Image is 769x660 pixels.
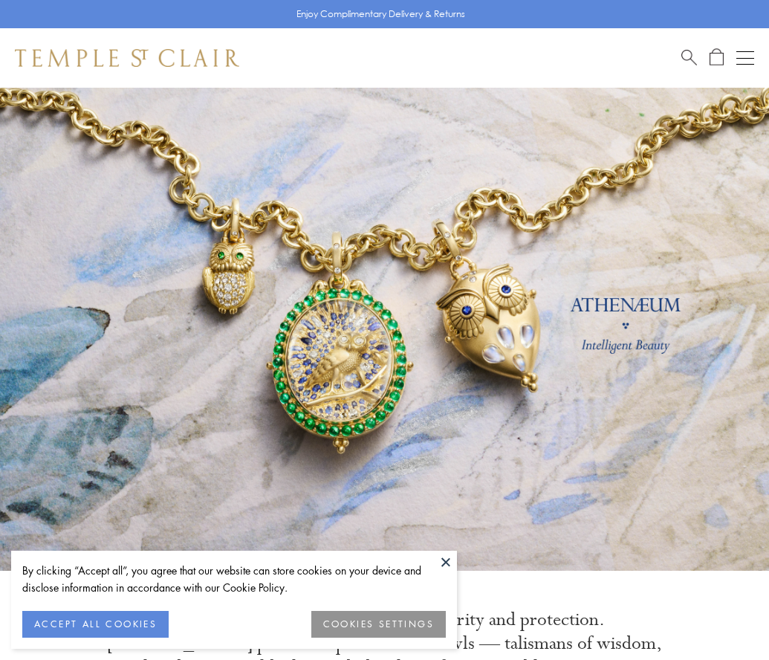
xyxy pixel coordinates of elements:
[22,562,446,596] div: By clicking “Accept all”, you agree that our website can store cookies on your device and disclos...
[296,7,465,22] p: Enjoy Complimentary Delivery & Returns
[22,611,169,638] button: ACCEPT ALL COOKIES
[311,611,446,638] button: COOKIES SETTINGS
[15,49,239,67] img: Temple St. Clair
[681,48,697,67] a: Search
[736,49,754,67] button: Open navigation
[710,48,724,67] a: Open Shopping Bag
